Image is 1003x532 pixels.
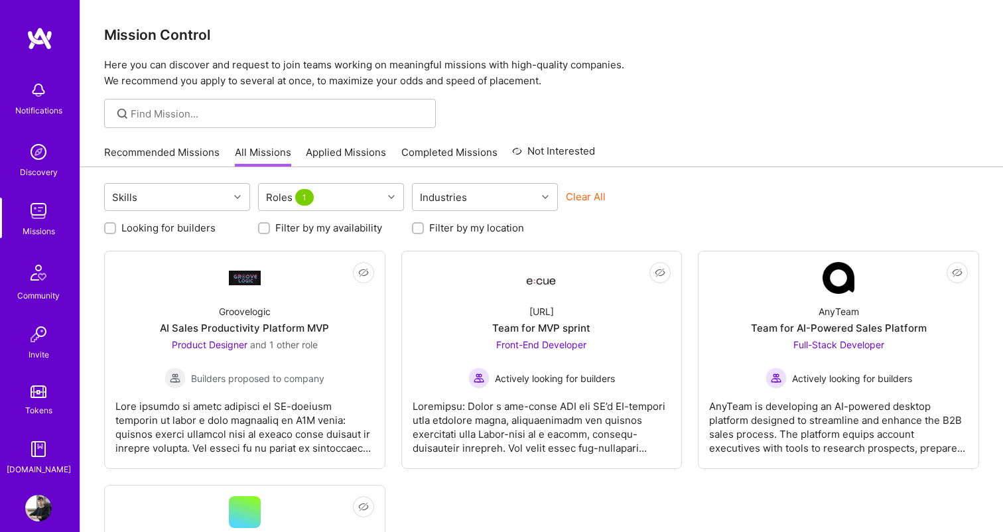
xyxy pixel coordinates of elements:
[7,462,71,476] div: [DOMAIN_NAME]
[25,198,52,224] img: teamwork
[25,139,52,165] img: discovery
[23,257,54,289] img: Community
[468,367,490,389] img: Actively looking for builders
[358,501,369,512] i: icon EyeClosed
[104,57,979,89] p: Here you can discover and request to join teams working on meaningful missions with high-quality ...
[20,165,58,179] div: Discovery
[413,262,671,458] a: Company Logo[URL]Team for MVP sprintFront-End Developer Actively looking for buildersActively loo...
[160,321,329,335] div: AI Sales Productivity Platform MVP
[115,389,374,455] div: Lore ipsumdo si ametc adipisci el SE-doeiusm temporin ut labor e dolo magnaaliq en A1M venia: qui...
[952,267,963,278] i: icon EyeClosed
[234,194,241,200] i: icon Chevron
[229,271,261,285] img: Company Logo
[25,495,52,521] img: User Avatar
[165,367,186,389] img: Builders proposed to company
[306,145,386,167] a: Applied Missions
[25,321,52,348] img: Invite
[429,221,524,235] label: Filter by my location
[492,321,590,335] div: Team for MVP sprint
[31,385,46,398] img: tokens
[23,224,55,238] div: Missions
[566,190,606,204] button: Clear All
[709,389,968,455] div: AnyTeam is developing an AI-powered desktop platform designed to streamline and enhance the B2B s...
[417,188,470,207] div: Industries
[542,194,549,200] i: icon Chevron
[819,304,859,318] div: AnyTeam
[709,262,968,458] a: Company LogoAnyTeamTeam for AI-Powered Sales PlatformFull-Stack Developer Actively looking for bu...
[219,304,271,318] div: Groovelogic
[191,371,324,385] span: Builders proposed to company
[358,267,369,278] i: icon EyeClosed
[109,188,141,207] div: Skills
[115,106,130,121] i: icon SearchGrey
[27,27,53,50] img: logo
[235,145,291,167] a: All Missions
[275,221,382,235] label: Filter by my availability
[823,262,854,294] img: Company Logo
[17,289,60,302] div: Community
[121,221,216,235] label: Looking for builders
[495,371,615,385] span: Actively looking for builders
[413,389,671,455] div: Loremipsu: Dolor s ame-conse ADI eli SE’d EI-tempori utla etdolore magna, aliquaenimadm ven quisn...
[29,348,49,362] div: Invite
[15,103,62,117] div: Notifications
[263,188,320,207] div: Roles
[751,321,927,335] div: Team for AI-Powered Sales Platform
[655,267,665,278] i: icon EyeClosed
[401,145,498,167] a: Completed Missions
[104,145,220,167] a: Recommended Missions
[115,262,374,458] a: Company LogoGroovelogicAI Sales Productivity Platform MVPProduct Designer and 1 other roleBuilder...
[388,194,395,200] i: icon Chevron
[295,189,314,206] span: 1
[496,339,586,350] span: Front-End Developer
[512,143,595,167] a: Not Interested
[131,107,426,121] input: Find Mission...
[792,371,912,385] span: Actively looking for builders
[525,266,557,290] img: Company Logo
[793,339,884,350] span: Full-Stack Developer
[25,77,52,103] img: bell
[104,27,979,43] h3: Mission Control
[172,339,247,350] span: Product Designer
[250,339,318,350] span: and 1 other role
[766,367,787,389] img: Actively looking for builders
[25,403,52,417] div: Tokens
[529,304,554,318] div: [URL]
[25,436,52,462] img: guide book
[22,495,55,521] a: User Avatar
